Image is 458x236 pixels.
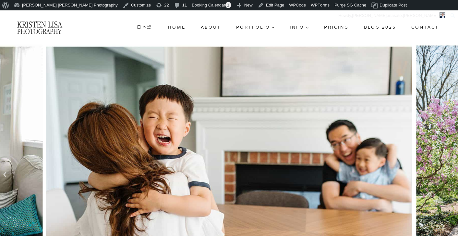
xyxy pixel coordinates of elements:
[135,21,441,33] nav: Primary
[409,21,441,33] a: Contact
[198,21,223,33] a: About
[17,20,63,34] img: Kristen Lisa Photography
[336,10,448,21] a: Howdy,
[287,21,311,33] a: Info
[225,2,231,8] span: 1
[321,21,351,33] a: Pricing
[236,24,274,31] span: Portfolio
[361,21,399,33] a: Blog 2025
[234,21,277,33] a: Portfolio
[352,13,438,18] span: [PERSON_NAME].masato.[PERSON_NAME]
[290,24,308,31] span: Info
[135,21,155,33] a: 日本語
[165,21,188,33] a: Home
[448,167,458,182] button: Next slide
